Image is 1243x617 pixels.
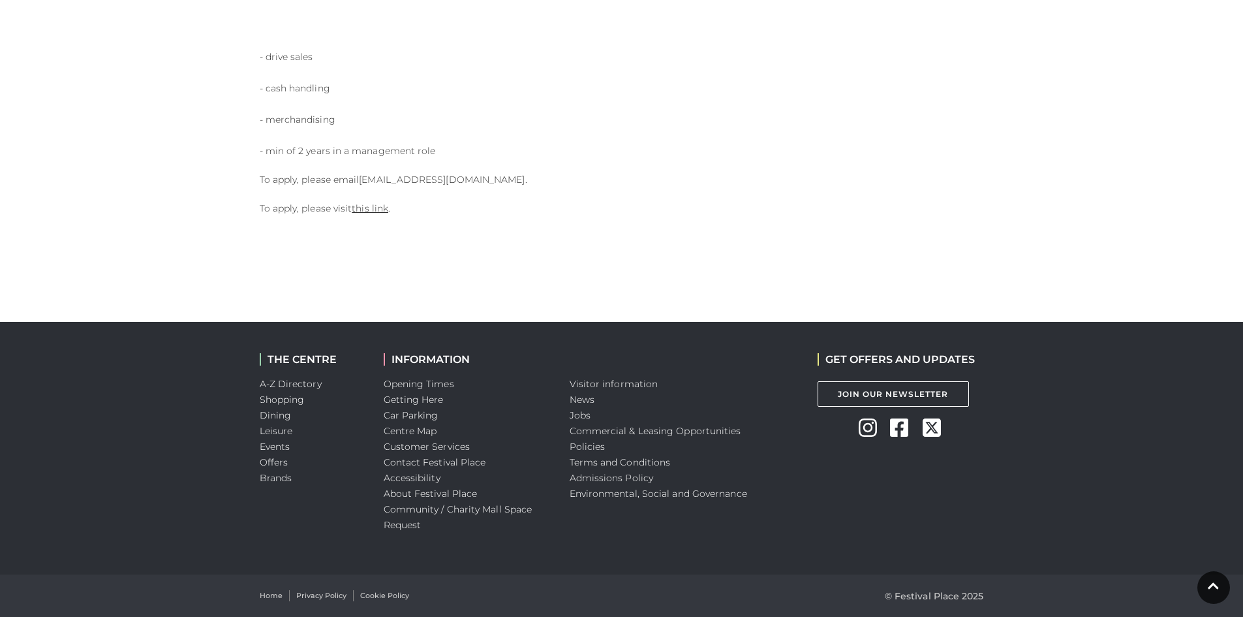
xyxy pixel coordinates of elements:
[352,202,388,214] a: this link
[570,394,594,405] a: News
[885,588,984,604] p: © Festival Place 2025
[296,590,346,601] a: Privacy Policy
[384,441,470,452] a: Customer Services
[384,503,532,531] a: Community / Charity Mall Space Request
[260,409,292,421] a: Dining
[260,441,290,452] a: Events
[570,488,747,499] a: Environmental, Social and Governance
[260,425,293,437] a: Leisure
[570,378,658,390] a: Visitor information
[384,488,478,499] a: About Festival Place
[570,456,671,468] a: Terms and Conditions
[384,353,550,366] h2: INFORMATION
[260,378,322,390] a: A-Z Directory
[384,472,440,484] a: Accessibility
[570,409,591,421] a: Jobs
[570,472,654,484] a: Admissions Policy
[260,456,288,468] a: Offers
[384,456,486,468] a: Contact Festival Place
[260,590,283,601] a: Home
[384,378,454,390] a: Opening Times
[260,394,305,405] a: Shopping
[260,200,736,216] p: To apply, please visit .
[570,425,741,437] a: Commercial & Leasing Opportunities
[260,472,292,484] a: Brands
[384,394,444,405] a: Getting Here
[818,381,969,407] a: Join Our Newsletter
[359,174,525,185] a: [EMAIL_ADDRESS][DOMAIN_NAME]
[384,425,437,437] a: Centre Map
[260,172,736,187] p: To apply, please email .
[818,353,975,366] h2: GET OFFERS AND UPDATES
[384,409,438,421] a: Car Parking
[360,590,409,601] a: Cookie Policy
[570,441,606,452] a: Policies
[260,353,364,366] h2: THE CENTRE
